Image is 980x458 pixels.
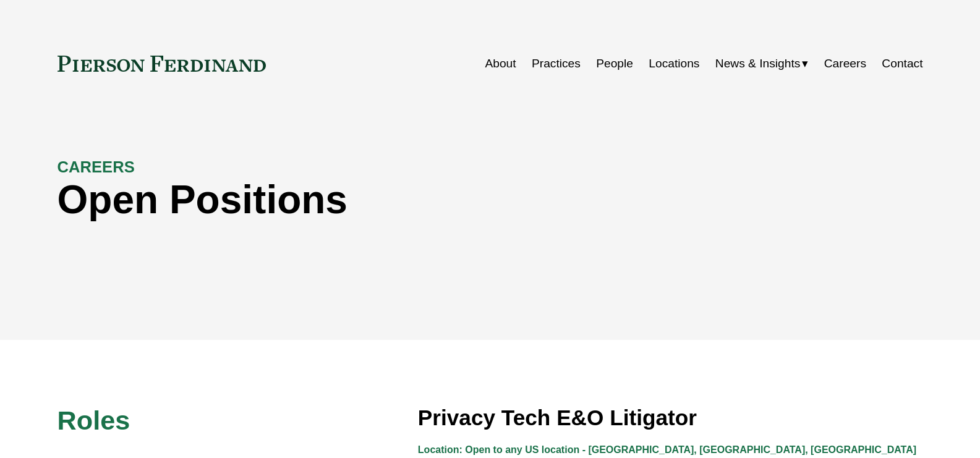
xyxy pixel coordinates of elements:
h1: Open Positions [58,177,707,223]
a: Practices [532,52,581,75]
a: People [596,52,633,75]
a: About [485,52,516,75]
strong: CAREERS [58,158,135,176]
h3: Privacy Tech E&O Litigator [418,404,923,431]
a: Careers [824,52,866,75]
a: folder dropdown [715,52,809,75]
a: Contact [882,52,922,75]
span: News & Insights [715,53,801,75]
a: Locations [649,52,699,75]
span: Roles [58,405,130,435]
